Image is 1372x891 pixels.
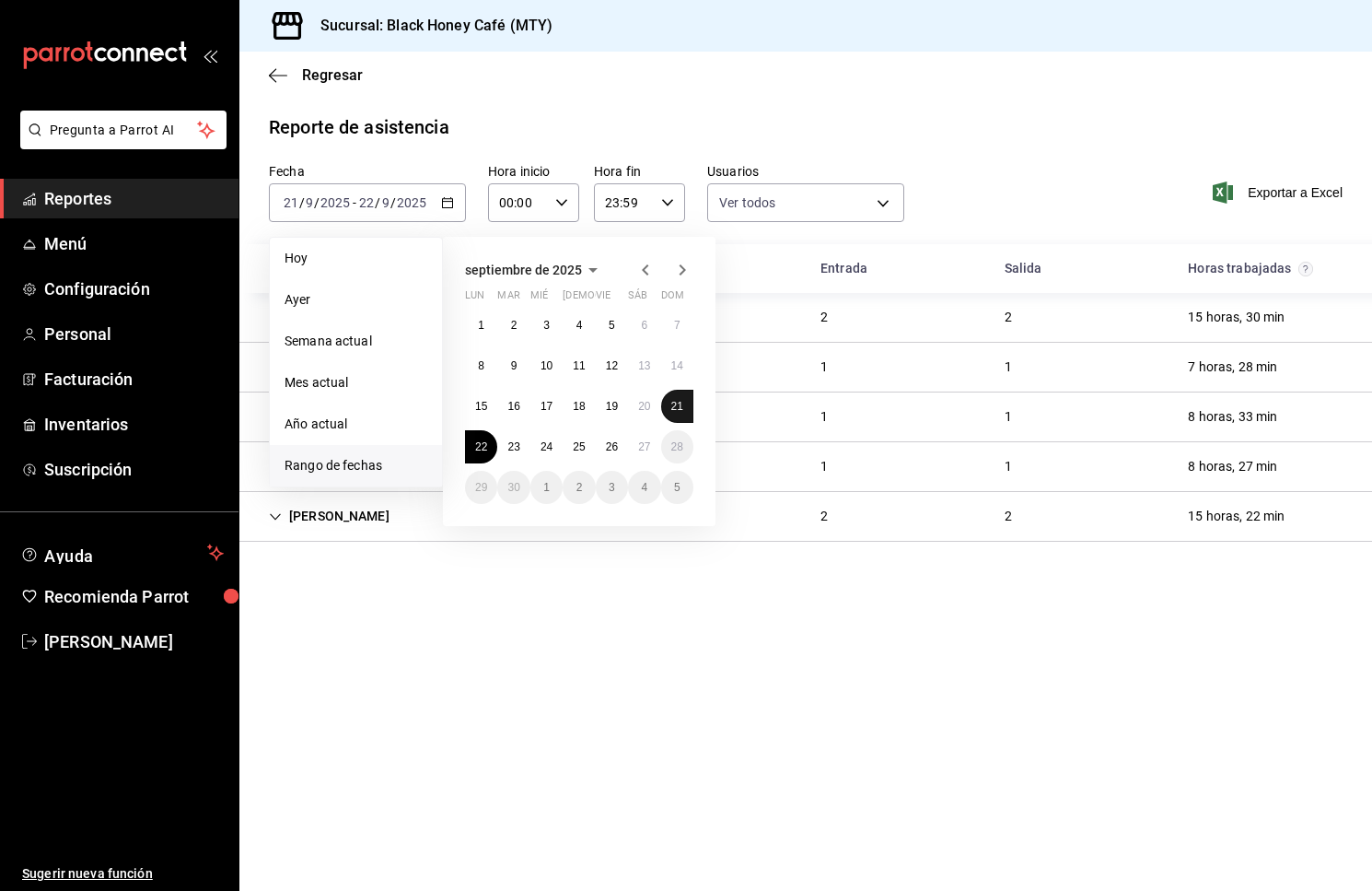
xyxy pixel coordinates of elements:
span: - [353,195,356,210]
div: Cell [254,450,404,484]
button: 13 de septiembre de 2025 [628,349,660,382]
div: Cell [254,400,404,434]
input: -- [358,195,375,210]
div: Cell [806,300,843,334]
div: Cell [806,400,843,434]
button: 26 de septiembre de 2025 [596,430,628,463]
button: 17 de septiembre de 2025 [530,390,563,423]
abbr: lunes [465,289,484,309]
span: Menú [44,231,224,256]
input: ---- [320,195,351,210]
button: 8 de septiembre de 2025 [465,349,497,382]
button: 28 de septiembre de 2025 [661,430,693,463]
button: 1 de octubre de 2025 [530,471,563,504]
abbr: jueves [563,289,671,309]
button: 7 de septiembre de 2025 [661,309,693,342]
div: Cell [1173,300,1299,334]
span: Hoy [285,249,427,268]
button: 19 de septiembre de 2025 [596,390,628,423]
button: Exportar a Excel [1216,182,1343,204]
button: 30 de septiembre de 2025 [497,471,529,504]
button: Pregunta a Parrot AI [20,111,227,149]
svg: El total de horas trabajadas por usuario es el resultado de la suma redondeada del registro de ho... [1298,262,1313,276]
div: Cell [806,450,843,484]
abbr: 3 de septiembre de 2025 [543,319,550,332]
div: Row [239,343,1372,393]
h3: Sucursal: Black Honey Café (MTY) [306,15,552,37]
abbr: 29 de septiembre de 2025 [475,481,487,494]
abbr: 22 de septiembre de 2025 [475,440,487,453]
button: 6 de septiembre de 2025 [628,309,660,342]
button: 10 de septiembre de 2025 [530,349,563,382]
button: 2 de septiembre de 2025 [497,309,529,342]
abbr: 15 de septiembre de 2025 [475,400,487,413]
div: Cell [990,450,1027,484]
button: 29 de septiembre de 2025 [465,471,497,504]
div: HeadCell [990,252,1174,286]
span: [PERSON_NAME] [44,629,224,654]
span: Semana actual [285,332,427,351]
div: Row [239,492,1372,542]
button: open_drawer_menu [203,48,217,63]
div: Head [239,244,1372,293]
button: septiembre de 2025 [465,259,604,281]
span: Sugerir nueva función [22,864,224,884]
abbr: 7 de septiembre de 2025 [674,319,680,332]
abbr: 8 de septiembre de 2025 [478,359,484,372]
span: Configuración [44,276,224,301]
button: 15 de septiembre de 2025 [465,390,497,423]
div: Cell [990,300,1027,334]
abbr: 6 de septiembre de 2025 [641,319,647,332]
span: / [299,195,305,210]
abbr: 20 de septiembre de 2025 [638,400,650,413]
abbr: viernes [596,289,610,309]
abbr: 16 de septiembre de 2025 [507,400,519,413]
abbr: 1 de octubre de 2025 [543,481,550,494]
abbr: 18 de septiembre de 2025 [573,400,585,413]
button: 27 de septiembre de 2025 [628,430,660,463]
div: Cell [990,499,1027,533]
abbr: 9 de septiembre de 2025 [511,359,517,372]
div: Cell [254,350,404,384]
span: / [314,195,320,210]
abbr: 19 de septiembre de 2025 [606,400,618,413]
div: HeadCell [254,252,622,286]
button: 20 de septiembre de 2025 [628,390,660,423]
span: Ver todos [719,193,775,212]
abbr: 17 de septiembre de 2025 [541,400,552,413]
input: -- [283,195,299,210]
span: Personal [44,322,224,346]
label: Usuarios [707,165,904,178]
abbr: 4 de octubre de 2025 [641,481,647,494]
div: Reporte de asistencia [269,113,449,141]
div: Cell [1173,350,1292,384]
div: Cell [806,350,843,384]
span: Rango de fechas [285,456,427,475]
button: 12 de septiembre de 2025 [596,349,628,382]
button: 5 de octubre de 2025 [661,471,693,504]
span: Inventarios [44,412,224,437]
button: 2 de octubre de 2025 [563,471,595,504]
span: Mes actual [285,373,427,393]
button: 24 de septiembre de 2025 [530,430,563,463]
div: HeadCell [806,252,990,286]
abbr: 10 de septiembre de 2025 [541,359,552,372]
div: Cell [1173,400,1292,434]
abbr: 24 de septiembre de 2025 [541,440,552,453]
abbr: 5 de septiembre de 2025 [609,319,615,332]
button: Regresar [269,66,363,84]
abbr: 14 de septiembre de 2025 [671,359,683,372]
span: Suscripción [44,457,224,482]
abbr: miércoles [530,289,548,309]
button: 18 de septiembre de 2025 [563,390,595,423]
abbr: 5 de octubre de 2025 [674,481,680,494]
div: Cell [254,499,404,533]
span: Regresar [302,66,363,84]
button: 9 de septiembre de 2025 [497,349,529,382]
label: Hora inicio [488,165,579,178]
div: Cell [1173,499,1299,533]
abbr: 4 de septiembre de 2025 [576,319,583,332]
div: Cell [806,499,843,533]
button: 3 de septiembre de 2025 [530,309,563,342]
